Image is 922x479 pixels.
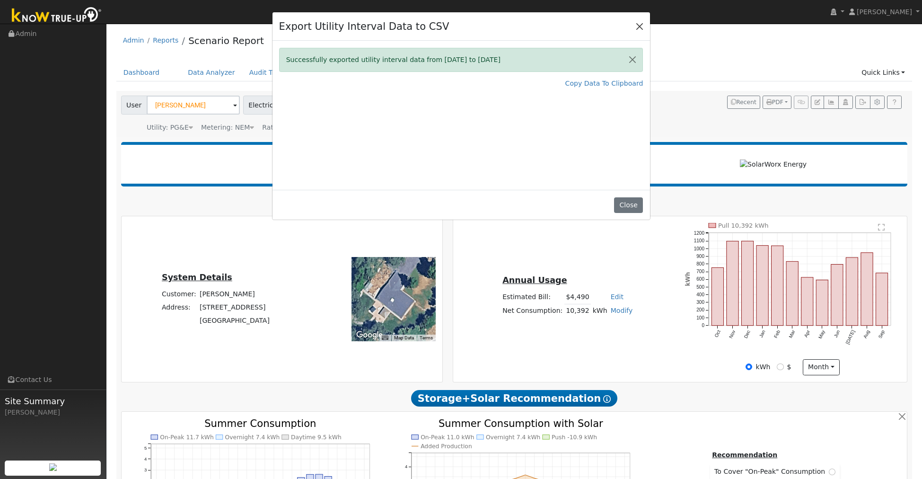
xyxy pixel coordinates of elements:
button: Close [623,48,642,71]
div: Successfully exported utility interval data from [DATE] to [DATE] [279,48,643,72]
h4: Export Utility Interval Data to CSV [279,19,449,34]
button: Close [633,19,646,33]
a: Copy Data To Clipboard [565,79,643,89]
button: Close [614,197,643,213]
